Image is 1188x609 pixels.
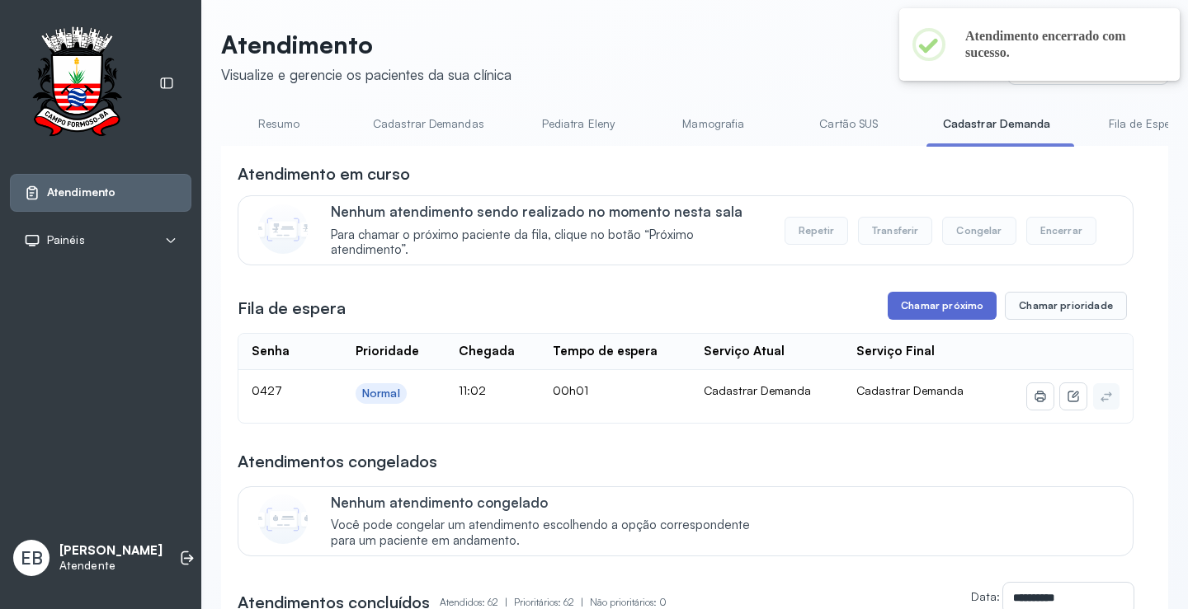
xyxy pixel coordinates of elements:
[856,383,964,397] span: Cadastrar Demanda
[331,227,767,259] span: Para chamar o próximo paciente da fila, clique no botão “Próximo atendimento”.
[258,494,308,544] img: Imagem de CalloutCard
[942,217,1016,245] button: Congelar
[888,292,997,320] button: Chamar próximo
[59,559,163,573] p: Atendente
[856,344,935,359] div: Serviço Final
[252,383,282,397] span: 0427
[704,383,831,398] div: Cadastrar Demanda
[1005,292,1127,320] button: Chamar prioridade
[656,110,771,138] a: Mamografia
[47,185,115,199] span: Atendimento
[505,596,507,608] span: |
[24,185,177,201] a: Atendimento
[47,233,85,247] span: Painéis
[521,110,636,138] a: Pediatra Eleny
[331,203,767,220] p: Nenhum atendimento sendo realizado no momento nesta sala
[238,297,346,320] h3: Fila de espera
[553,344,658,359] div: Tempo de espera
[362,386,400,401] div: Normal
[221,66,511,83] div: Visualize e gerencie os pacientes da sua clínica
[221,30,511,59] p: Atendimento
[17,26,136,141] img: Logotipo do estabelecimento
[331,494,767,511] p: Nenhum atendimento congelado
[258,204,308,254] img: Imagem de CalloutCard
[785,217,848,245] button: Repetir
[553,383,588,397] span: 00h01
[238,450,437,473] h3: Atendimentos congelados
[581,596,583,608] span: |
[252,344,290,359] div: Senha
[356,110,501,138] a: Cadastrar Demandas
[59,543,163,559] p: [PERSON_NAME]
[926,110,1068,138] a: Cadastrar Demanda
[331,518,767,549] span: Você pode congelar um atendimento escolhendo a opção correspondente para um paciente em andamento.
[971,589,1000,603] label: Data:
[221,110,337,138] a: Resumo
[965,28,1153,61] h2: Atendimento encerrado com sucesso.
[459,344,515,359] div: Chegada
[356,344,419,359] div: Prioridade
[459,383,486,397] span: 11:02
[858,217,933,245] button: Transferir
[1026,217,1096,245] button: Encerrar
[704,344,785,359] div: Serviço Atual
[238,162,410,185] h3: Atendimento em curso
[791,110,907,138] a: Cartão SUS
